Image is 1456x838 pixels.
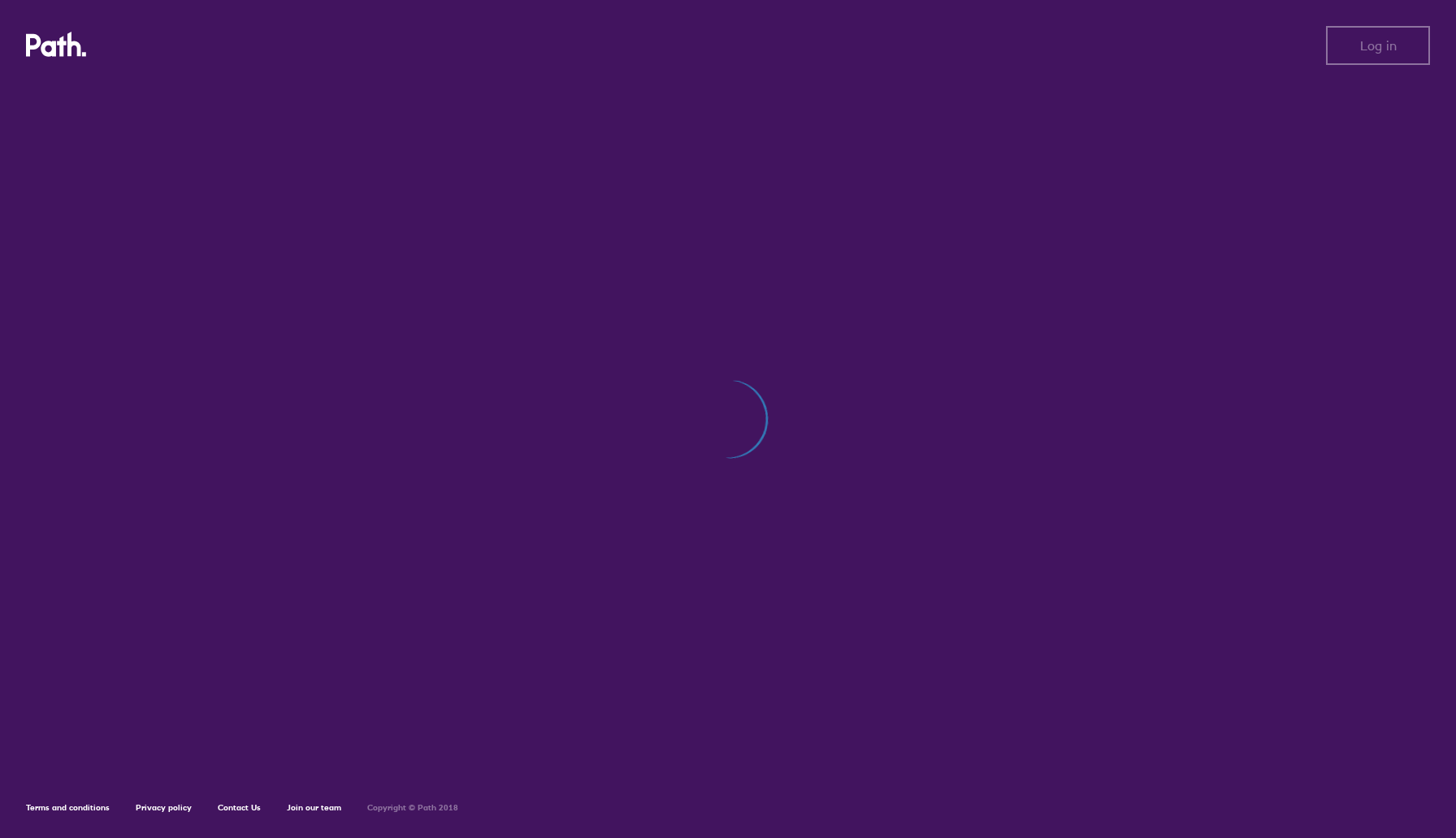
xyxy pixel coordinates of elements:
[26,802,110,813] a: Terms and conditions
[1326,26,1430,65] button: Log in
[1360,38,1397,53] span: Log in
[136,802,192,813] a: Privacy policy
[367,803,458,813] h6: Copyright © Path 2018
[218,802,261,813] a: Contact Us
[287,802,341,813] a: Join our team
